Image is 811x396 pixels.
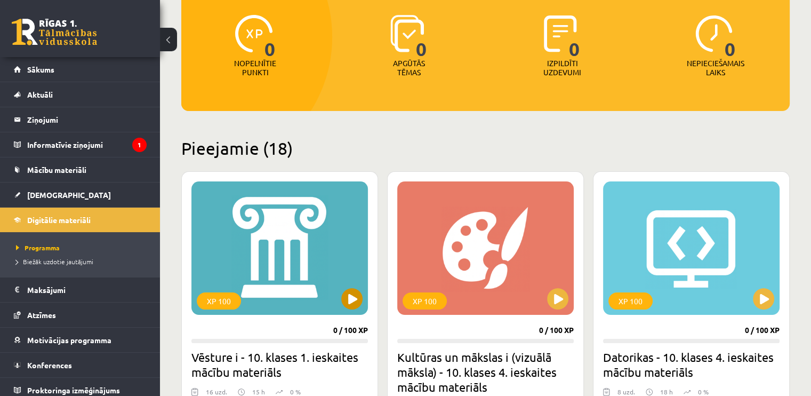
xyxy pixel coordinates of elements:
a: Ziņojumi [14,107,147,132]
span: Biežāk uzdotie jautājumi [16,257,93,266]
span: Motivācijas programma [27,335,111,345]
span: Konferences [27,360,72,370]
a: Digitālie materiāli [14,208,147,232]
h2: Datorikas - 10. klases 4. ieskaites mācību materiāls [603,350,780,379]
div: XP 100 [403,292,447,310]
p: Nopelnītie punkti [234,59,276,77]
span: Digitālie materiāli [27,215,91,225]
a: Motivācijas programma [14,328,147,352]
a: [DEMOGRAPHIC_DATA] [14,183,147,207]
span: 0 [416,15,427,59]
legend: Maksājumi [27,278,147,302]
a: Mācību materiāli [14,157,147,182]
p: Izpildīti uzdevumi [541,59,583,77]
span: 0 [264,15,276,59]
a: Maksājumi [14,278,147,302]
i: 1 [132,138,147,152]
div: XP 100 [197,292,241,310]
h2: Kultūras un mākslas i (vizuālā māksla) - 10. klases 4. ieskaites mācību materiāls [397,350,574,394]
span: Mācību materiāli [27,165,86,175]
h2: Vēsture i - 10. klases 1. ieskaites mācību materiāls [191,350,368,379]
span: Proktoringa izmēģinājums [27,385,120,395]
span: Sākums [27,65,54,74]
img: icon-completed-tasks-ad58ae20a441b2904462921112bc710f1caf180af7a3daa7317a5a94f2d26646.svg [544,15,577,52]
h2: Pieejamie (18) [181,138,790,159]
span: Programma [16,243,60,252]
a: Aktuāli [14,82,147,107]
a: Atzīmes [14,303,147,327]
img: icon-learned-topics-4a711ccc23c960034f471b6e78daf4a3bad4a20eaf4de84257b87e66633f6470.svg [390,15,424,52]
a: Rīgas 1. Tālmācības vidusskola [12,19,97,45]
p: Apgūtās tēmas [388,59,430,77]
p: Nepieciešamais laiks [687,59,744,77]
legend: Informatīvie ziņojumi [27,132,147,157]
span: [DEMOGRAPHIC_DATA] [27,190,111,200]
img: icon-xp-0682a9bc20223a9ccc6f5883a126b849a74cddfe5390d2b41b4391c66f2066e7.svg [235,15,272,52]
span: 0 [569,15,580,59]
a: Biežāk uzdotie jautājumi [16,257,149,266]
a: Konferences [14,353,147,377]
div: XP 100 [608,292,653,310]
span: 0 [725,15,736,59]
a: Informatīvie ziņojumi1 [14,132,147,157]
img: icon-clock-7be60019b62300814b6bd22b8e044499b485619524d84068768e800edab66f18.svg [695,15,733,52]
legend: Ziņojumi [27,107,147,132]
a: Sākums [14,57,147,82]
span: Aktuāli [27,90,53,99]
a: Programma [16,243,149,252]
span: Atzīmes [27,310,56,320]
